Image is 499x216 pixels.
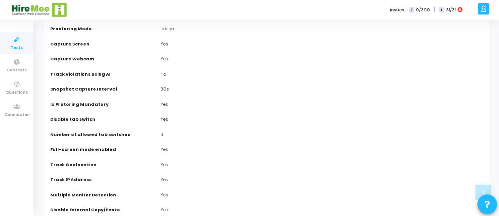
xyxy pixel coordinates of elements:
[5,89,28,96] span: Questions
[409,7,414,13] span: T
[157,192,487,200] div: Yes
[50,56,94,62] label: Capture Webcam
[439,7,444,13] span: I
[390,7,406,13] label: Invites:
[446,7,456,13] span: 31/31
[50,192,116,198] label: Multiple Monitor Detection
[157,25,487,34] div: Image
[50,176,92,183] label: Track IP Address
[11,45,23,51] span: Tests
[4,112,29,118] span: Candidates
[416,7,430,13] span: 0/300
[157,41,487,49] div: Yes
[157,101,487,110] div: Yes
[50,25,92,32] label: Proctoring Mode
[50,162,97,168] label: Track Geolocation
[50,101,109,108] label: Is Protoring Mandatory
[157,131,487,140] div: 3
[157,56,487,64] div: Yes
[157,176,487,185] div: Yes
[50,207,120,213] label: Disable External Copy/Paste
[157,71,487,80] div: No
[50,86,117,93] label: Snapshot Capture Interval
[50,71,111,78] label: Track Violations using AI
[50,41,89,47] label: Capture Screen
[50,146,116,153] label: Full-screen mode enabled
[434,5,435,14] span: |
[50,131,130,138] label: Number of allowed tab switches
[157,146,487,155] div: Yes
[157,86,487,94] div: 30s
[157,207,487,215] div: Yes
[157,116,487,125] div: Yes
[11,2,68,18] img: logo
[7,67,27,74] span: Contests
[157,162,487,170] div: Yes
[50,116,95,123] label: Disable tab switch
